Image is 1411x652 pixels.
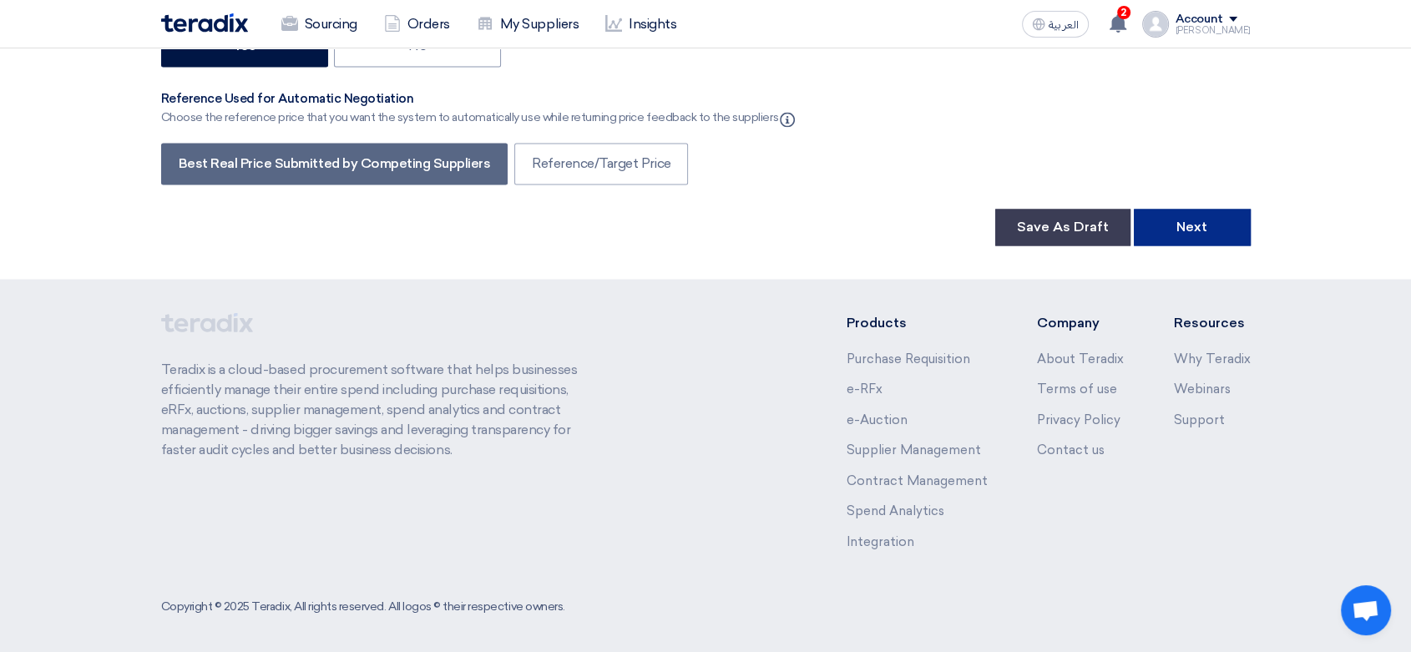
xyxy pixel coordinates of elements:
[161,108,798,128] div: Choose the reference price that you want the system to automatically use while returning price fe...
[161,91,798,108] div: Reference Used for Automatic Negotiation
[846,473,987,488] a: Contract Management
[1174,412,1225,427] a: Support
[846,312,987,332] li: Products
[995,209,1130,245] button: Save As Draft
[1037,381,1117,396] a: Terms of use
[1037,312,1124,332] li: Company
[846,503,943,518] a: Spend Analytics
[161,13,248,33] img: Teradix logo
[1174,381,1231,396] a: Webinars
[1142,11,1169,38] img: profile_test.png
[268,6,371,43] a: Sourcing
[1341,585,1391,635] a: Open chat
[1037,442,1105,457] a: Contact us
[371,6,463,43] a: Orders
[1134,209,1251,245] button: Next
[463,6,592,43] a: My Suppliers
[846,533,913,548] a: Integration
[1022,11,1089,38] button: العربية
[592,6,690,43] a: Insights
[1049,19,1079,31] span: العربية
[1176,26,1251,35] div: [PERSON_NAME]
[1174,312,1251,332] li: Resources
[846,351,969,366] a: Purchase Requisition
[514,143,688,184] label: Reference/Target Price
[161,143,508,184] label: Best Real Price Submitted by Competing Suppliers
[1037,412,1120,427] a: Privacy Policy
[161,597,565,614] div: Copyright © 2025 Teradix, All rights reserved. All logos © their respective owners.
[846,442,980,457] a: Supplier Management
[1037,351,1124,366] a: About Teradix
[846,412,907,427] a: e-Auction
[846,381,882,396] a: e-RFx
[1174,351,1251,366] a: Why Teradix
[1176,13,1223,27] div: Account
[161,359,597,459] p: Teradix is a cloud-based procurement software that helps businesses efficiently manage their enti...
[1117,6,1130,19] span: 2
